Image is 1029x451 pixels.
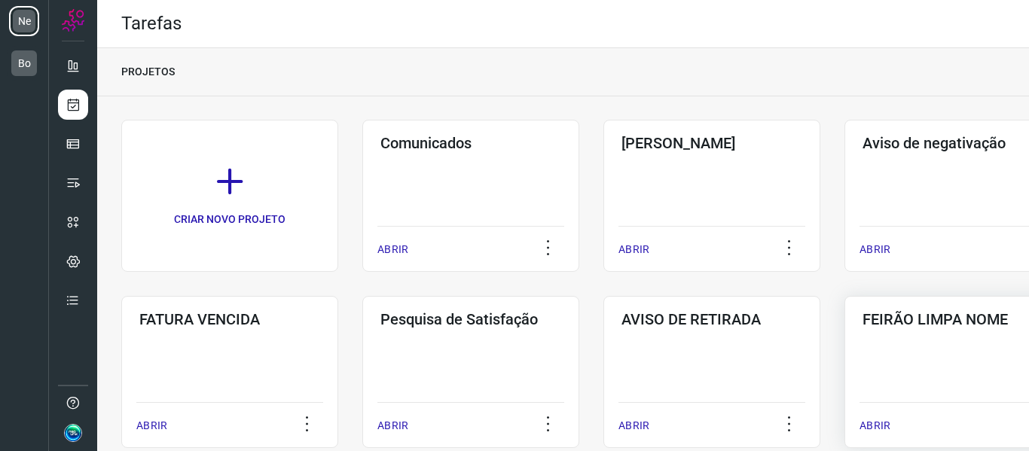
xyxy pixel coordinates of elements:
[174,212,285,227] p: CRIAR NOVO PROJETO
[377,418,408,434] p: ABRIR
[9,48,39,78] li: Bo
[9,6,39,36] li: Ne
[121,13,182,35] h2: Tarefas
[380,134,561,152] h3: Comunicados
[380,310,561,328] h3: Pesquisa de Satisfação
[618,418,649,434] p: ABRIR
[64,424,82,442] img: 47c40af94961a9f83d4b05d5585d06bd.jpg
[860,418,890,434] p: ABRIR
[621,310,802,328] h3: AVISO DE RETIRADA
[377,242,408,257] p: ABRIR
[621,134,802,152] h3: [PERSON_NAME]
[139,310,320,328] h3: FATURA VENCIDA
[62,9,84,32] img: Logo
[121,64,175,80] p: PROJETOS
[136,418,167,434] p: ABRIR
[860,242,890,257] p: ABRIR
[618,242,649,257] p: ABRIR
